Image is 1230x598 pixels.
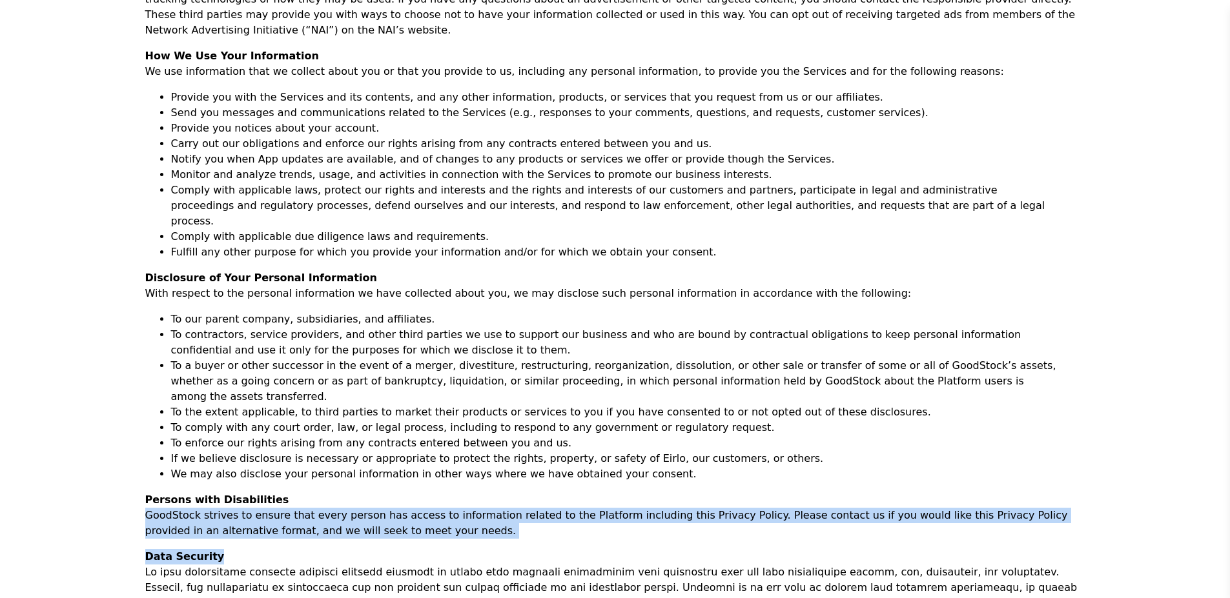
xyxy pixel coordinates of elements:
p: Disclosure of Your Personal Information [145,270,1085,286]
li: Notify you when App updates are available, and of changes to any products or services we offer or... [171,152,1060,167]
li: To contractors, service providers, and other third parties we use to support our business and who... [171,327,1060,358]
p: How We Use Your Information [145,48,1085,64]
p: We use information that we collect about you or that you provide to us, including any personal in... [145,64,1085,79]
li: To comply with any court order, law, or legal process, including to respond to any government or ... [171,420,1060,435]
li: To a buyer or other successor in the event of a merger, divestiture, restructuring, reorganizatio... [171,358,1060,404]
li: To enforce our rights arising from any contracts entered between you and us. [171,435,1060,451]
li: Provide you with the Services and its contents, and any other information, products, or services ... [171,90,1060,105]
li: We may also disclose your personal information in other ways where we have obtained your consent. [171,466,1060,482]
li: Carry out our obligations and enforce our rights arising from any contracts entered between you a... [171,136,1060,152]
p: Persons with Disabilities [145,492,1085,508]
li: To the extent applicable, to third parties to market their products or services to you if you hav... [171,404,1060,420]
p: With respect to the personal information we have collected about you, we may disclose such person... [145,286,1085,301]
li: If we believe disclosure is necessary or appropriate to protect the rights, property, or safety o... [171,451,1060,466]
p: Data Security [145,549,1085,564]
li: Fulfill any other purpose for which you provide your information and/or for which we obtain your ... [171,244,1060,260]
li: Provide you notices about your account. [171,121,1060,136]
li: Send you messages and communications related to the Services (e.g., responses to your comments, q... [171,105,1060,121]
li: To our parent company, subsidiaries, and affiliates. [171,312,1060,327]
li: Comply with applicable due diligence laws and requirements. [171,229,1060,244]
li: Comply with applicable laws, protect our rights and interests and the rights and interests of our... [171,183,1060,229]
li: Monitor and analyze trends, usage, and activities in connection with the Services to promote our ... [171,167,1060,183]
p: GoodStock strives to ensure that every person has access to information related to the Platform i... [145,508,1085,539]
